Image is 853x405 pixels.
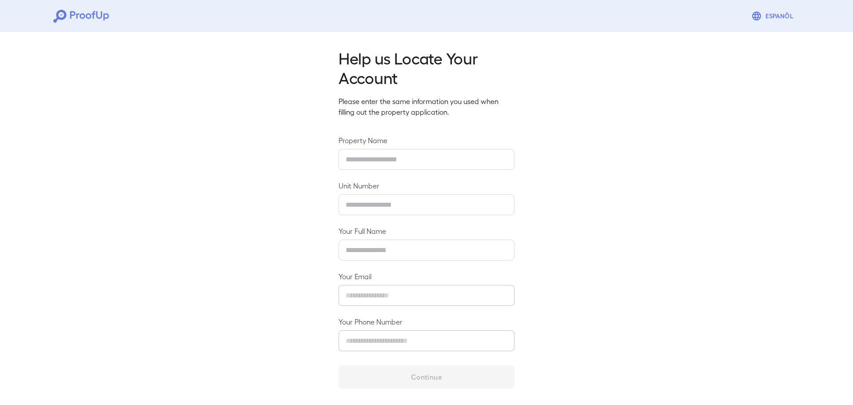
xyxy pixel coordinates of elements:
[339,271,514,281] label: Your Email
[748,7,800,25] button: Espanõl
[339,226,514,236] label: Your Full Name
[339,180,514,191] label: Unit Number
[339,48,514,87] h2: Help us Locate Your Account
[339,96,514,117] p: Please enter the same information you used when filling out the property application.
[339,317,514,327] label: Your Phone Number
[339,135,514,145] label: Property Name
